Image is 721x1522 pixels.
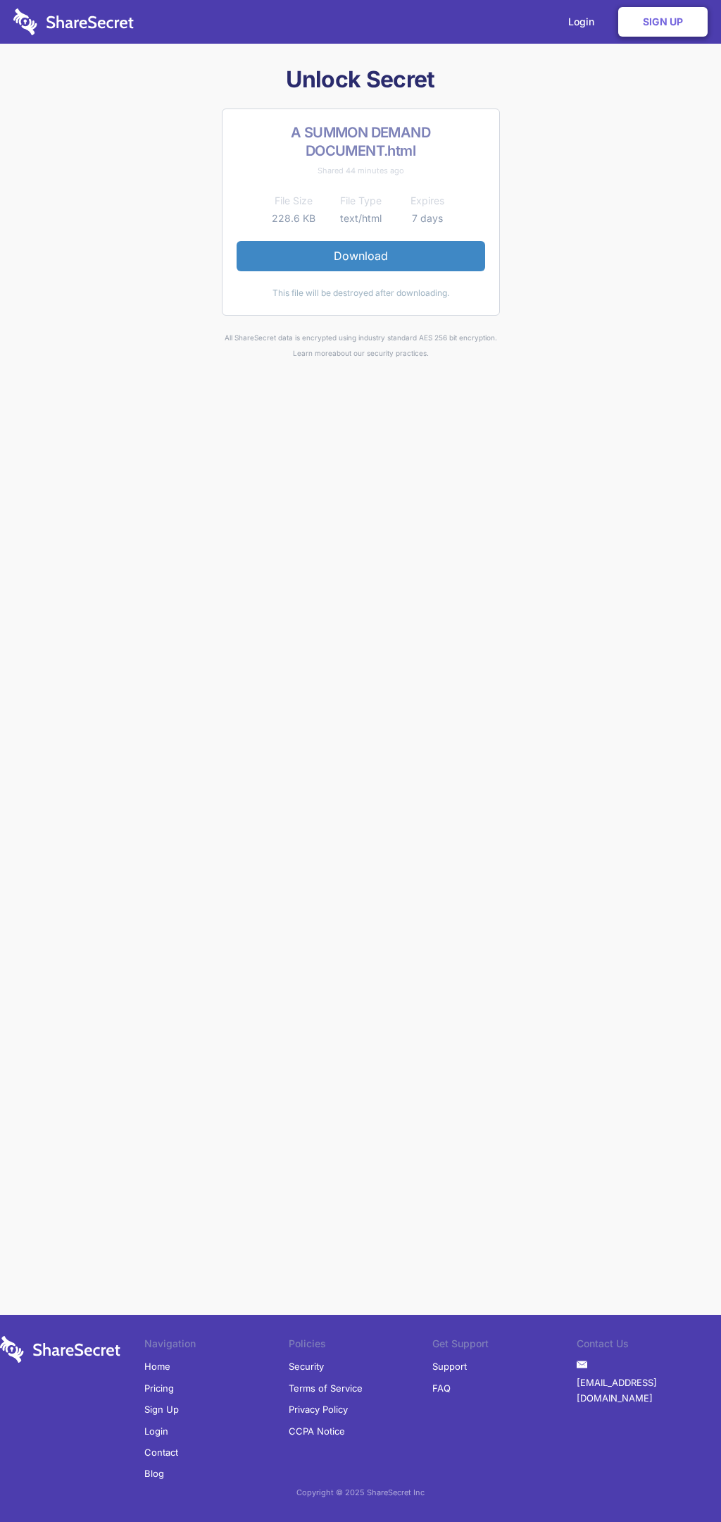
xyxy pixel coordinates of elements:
[432,1356,467,1377] a: Support
[237,163,485,178] div: Shared 44 minutes ago
[144,1336,289,1356] li: Navigation
[289,1421,345,1442] a: CCPA Notice
[261,192,327,209] th: File Size
[432,1336,577,1356] li: Get Support
[144,1399,179,1420] a: Sign Up
[289,1399,348,1420] a: Privacy Policy
[13,8,134,35] img: logo-wordmark-white-trans-d4663122ce5f474addd5e946df7df03e33cb6a1c49d2221995e7729f52c070b2.svg
[144,1378,174,1399] a: Pricing
[432,1378,451,1399] a: FAQ
[144,1421,168,1442] a: Login
[289,1336,433,1356] li: Policies
[261,210,327,227] td: 228.6 KB
[327,192,394,209] th: File Type
[577,1372,721,1409] a: [EMAIL_ADDRESS][DOMAIN_NAME]
[394,210,461,227] td: 7 days
[144,1442,178,1463] a: Contact
[237,123,485,160] h2: A SUMMON DEMAND DOCUMENT.html
[394,192,461,209] th: Expires
[237,241,485,271] a: Download
[293,349,332,357] a: Learn more
[144,1356,170,1377] a: Home
[577,1336,721,1356] li: Contact Us
[144,1463,164,1484] a: Blog
[289,1378,363,1399] a: Terms of Service
[289,1356,324,1377] a: Security
[618,7,708,37] a: Sign Up
[327,210,394,227] td: text/html
[237,285,485,301] div: This file will be destroyed after downloading.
